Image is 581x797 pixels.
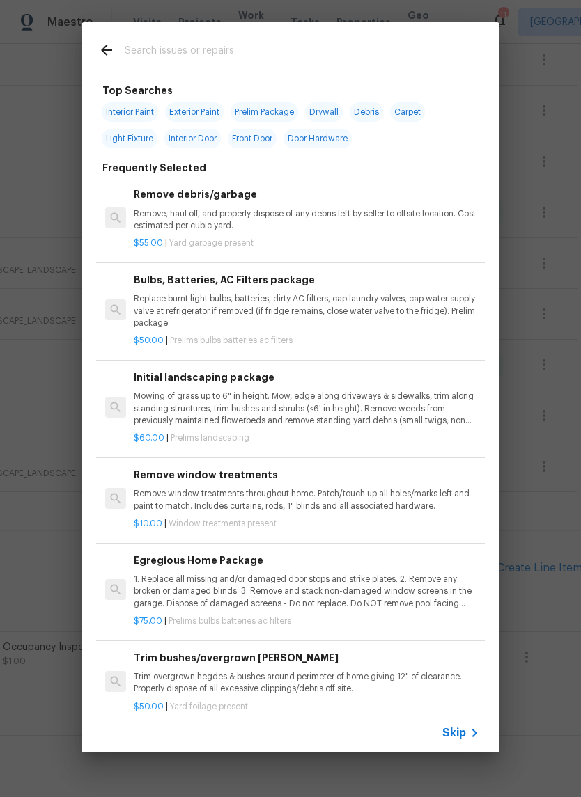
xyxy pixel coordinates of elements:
[165,102,224,122] span: Exterior Paint
[171,434,249,442] span: Prelims landscaping
[134,237,479,249] p: |
[134,335,479,347] p: |
[169,617,291,625] span: Prelims bulbs batteries ac filters
[134,293,479,329] p: Replace burnt light bulbs, batteries, dirty AC filters, cap laundry valves, cap water supply valv...
[134,701,479,713] p: |
[134,370,479,385] h6: Initial landscaping package
[442,726,466,740] span: Skip
[102,83,173,98] h6: Top Searches
[134,553,479,568] h6: Egregious Home Package
[134,702,164,711] span: $50.00
[134,434,164,442] span: $60.00
[170,702,248,711] span: Yard foilage present
[228,129,277,148] span: Front Door
[134,272,479,287] h6: Bulbs, Batteries, AC Filters package
[134,187,479,202] h6: Remove debris/garbage
[125,42,420,63] input: Search issues or repairs
[134,574,479,609] p: 1. Replace all missing and/or damaged door stops and strike plates. 2. Remove any broken or damag...
[134,239,163,247] span: $55.00
[390,102,425,122] span: Carpet
[102,102,158,122] span: Interior Paint
[305,102,343,122] span: Drywall
[134,488,479,512] p: Remove window treatments throughout home. Patch/touch up all holes/marks left and paint to match....
[134,650,479,665] h6: Trim bushes/overgrown [PERSON_NAME]
[134,336,164,345] span: $50.00
[134,390,479,426] p: Mowing of grass up to 6" in height. Mow, edge along driveways & sidewalks, trim along standing st...
[134,432,479,444] p: |
[164,129,221,148] span: Interior Door
[134,208,479,232] p: Remove, haul off, and properly dispose of any debris left by seller to offsite location. Cost est...
[169,239,254,247] span: Yard garbage present
[169,519,277,528] span: Window treatments present
[134,617,162,625] span: $75.00
[134,518,479,530] p: |
[134,671,479,695] p: Trim overgrown hegdes & bushes around perimeter of home giving 12" of clearance. Properly dispose...
[231,102,298,122] span: Prelim Package
[134,519,162,528] span: $10.00
[134,467,479,482] h6: Remove window treatments
[350,102,383,122] span: Debris
[102,160,206,175] h6: Frequently Selected
[134,615,479,627] p: |
[102,129,157,148] span: Light Fixture
[170,336,293,345] span: Prelims bulbs batteries ac filters
[284,129,352,148] span: Door Hardware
